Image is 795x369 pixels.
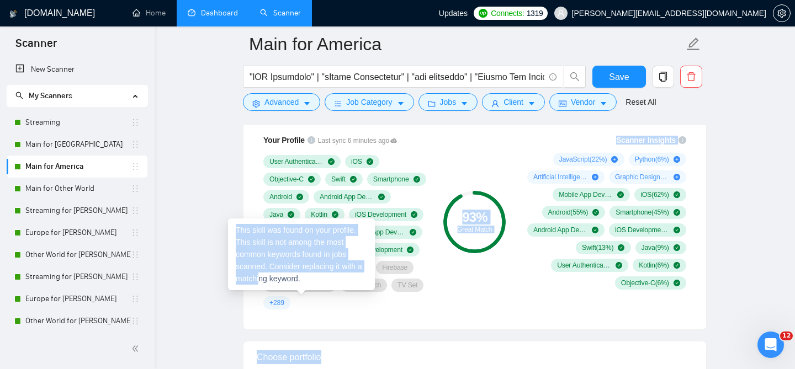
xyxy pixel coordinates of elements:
[639,261,669,270] span: Kotlin ( 6 %)
[351,245,402,254] span: iOS Development
[131,272,140,281] span: holder
[618,244,624,251] span: check-circle
[25,266,131,288] a: Streaming for [PERSON_NAME]
[131,250,140,259] span: holder
[15,91,72,100] span: My Scanners
[527,7,543,19] span: 1319
[7,35,66,58] span: Scanner
[609,70,629,84] span: Save
[611,156,618,163] span: plus-circle
[15,92,23,99] span: search
[269,175,304,184] span: Objective-C
[7,310,147,332] li: Other World for Ann
[7,133,147,156] li: Main for Europe
[7,222,147,244] li: Europe for Eugene
[263,136,305,145] span: Your Profile
[228,218,375,290] div: This skill was found on your profile. This skill is not among the most common keywords found in j...
[350,176,357,183] span: check-circle
[533,226,587,234] span: Android App Development ( 23 %)
[773,9,790,18] span: setting
[549,93,617,111] button: idcardVendorcaret-down
[269,298,284,307] span: + 289
[548,208,589,217] span: Android ( 55 %)
[249,30,684,58] input: Scanner name...
[773,4,791,22] button: setting
[7,200,147,222] li: Streaming for Eugene
[252,99,260,108] span: setting
[188,8,238,18] a: dashboardDashboard
[679,136,686,144] span: info-circle
[559,99,566,108] span: idcard
[131,206,140,215] span: holder
[260,8,301,18] a: searchScanner
[564,72,585,82] span: search
[674,280,680,286] span: check-circle
[557,261,611,270] span: User Authentication ( 8 %)
[9,5,17,23] img: logo
[25,200,131,222] a: Streaming for [PERSON_NAME]
[564,66,586,88] button: search
[303,99,311,108] span: caret-down
[131,228,140,237] span: holder
[479,9,487,18] img: upwork-logo.png
[616,262,622,269] span: check-circle
[311,210,327,219] span: Kotlin
[132,8,166,18] a: homeHome
[674,174,680,180] span: plus-circle
[131,317,140,325] span: holder
[674,244,680,251] span: check-circle
[680,66,702,88] button: delete
[131,162,140,171] span: holder
[355,210,406,219] span: iOS Development
[674,191,680,198] span: check-circle
[296,194,303,200] span: check-circle
[318,136,397,146] span: Last sync 6 minutes ago
[681,72,702,82] span: delete
[621,279,669,287] span: Objective-C ( 6 %)
[617,191,624,198] span: check-circle
[592,174,598,180] span: plus-circle
[559,155,607,164] span: JavaScript ( 22 %)
[615,226,669,234] span: iOS Development ( 22 %)
[25,133,131,156] a: Main for [GEOGRAPHIC_DATA]
[7,178,147,200] li: Main for Other World
[25,288,131,310] a: Europe for [PERSON_NAME]
[269,192,292,201] span: Android
[491,99,499,108] span: user
[411,211,417,218] span: check-circle
[674,227,680,233] span: check-circle
[443,211,506,224] div: 93 %
[652,66,674,88] button: copy
[332,211,338,218] span: check-circle
[25,244,131,266] a: Other World for [PERSON_NAME]
[757,331,784,358] iframe: Intercom live chat
[635,155,669,164] span: Python ( 6 %)
[600,99,607,108] span: caret-down
[571,96,595,108] span: Vendor
[559,190,613,199] span: Mobile App Development ( 100 %)
[592,66,646,88] button: Save
[460,99,468,108] span: caret-down
[443,226,506,233] div: Great Match
[25,178,131,200] a: Main for Other World
[308,136,315,144] span: info-circle
[616,136,676,144] span: Scanner Insights
[7,111,147,133] li: Streaming
[773,9,791,18] a: setting
[320,192,374,201] span: Android App Development
[528,99,536,108] span: caret-down
[351,228,405,237] span: Mobile App Development
[615,173,669,181] span: Graphic Design ( 5 %)
[308,176,315,183] span: check-circle
[328,158,335,165] span: check-circle
[557,9,565,17] span: user
[616,208,669,217] span: Smartphone ( 45 %)
[25,156,131,178] a: Main for America
[25,222,131,244] a: Europe for [PERSON_NAME]
[674,209,680,216] span: check-circle
[7,58,147,81] li: New Scanner
[397,281,417,290] span: TV Set
[653,72,674,82] span: copy
[410,229,416,236] span: check-circle
[482,93,545,111] button: userClientcaret-down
